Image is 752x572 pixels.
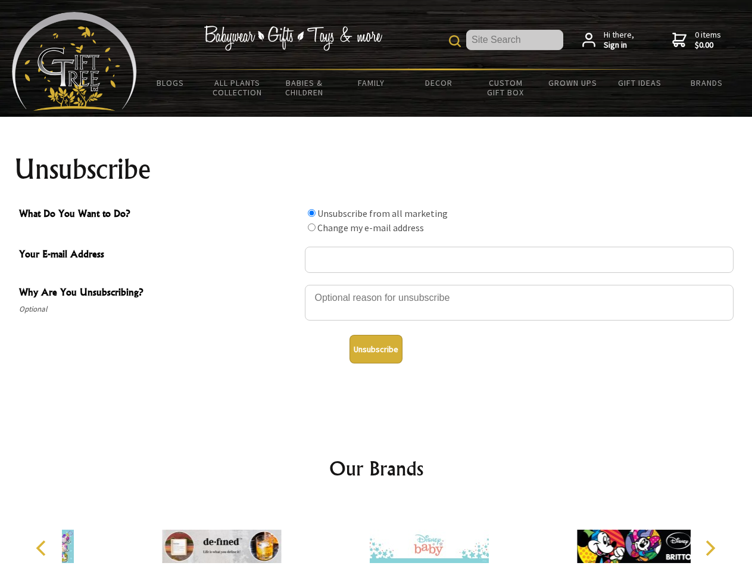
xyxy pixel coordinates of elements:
a: Babies & Children [271,70,338,105]
a: 0 items$0.00 [672,30,721,51]
span: What Do You Want to Do? [19,206,299,223]
a: Brands [673,70,741,95]
span: Optional [19,302,299,316]
input: Site Search [466,30,563,50]
h1: Unsubscribe [14,155,738,184]
a: BLOGS [137,70,204,95]
a: Gift Ideas [606,70,673,95]
a: Grown Ups [539,70,606,95]
a: Family [338,70,405,95]
span: Your E-mail Address [19,247,299,264]
a: All Plants Collection [204,70,272,105]
a: Decor [405,70,472,95]
button: Next [697,535,723,561]
input: What Do You Want to Do? [308,209,316,217]
label: Change my e-mail address [317,222,424,234]
a: Hi there,Sign in [582,30,634,51]
strong: Sign in [604,40,634,51]
img: Babyware - Gifts - Toys and more... [12,12,137,111]
span: Why Are You Unsubscribing? [19,285,299,302]
img: Babywear - Gifts - Toys & more [204,26,382,51]
input: What Do You Want to Do? [308,223,316,231]
button: Unsubscribe [350,335,402,363]
img: product search [449,35,461,47]
strong: $0.00 [695,40,721,51]
span: 0 items [695,29,721,51]
a: Custom Gift Box [472,70,539,105]
textarea: Why Are You Unsubscribing? [305,285,734,321]
input: Your E-mail Address [305,247,734,273]
span: Hi there, [604,30,634,51]
label: Unsubscribe from all marketing [317,207,448,219]
h2: Our Brands [24,454,729,483]
button: Previous [30,535,56,561]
